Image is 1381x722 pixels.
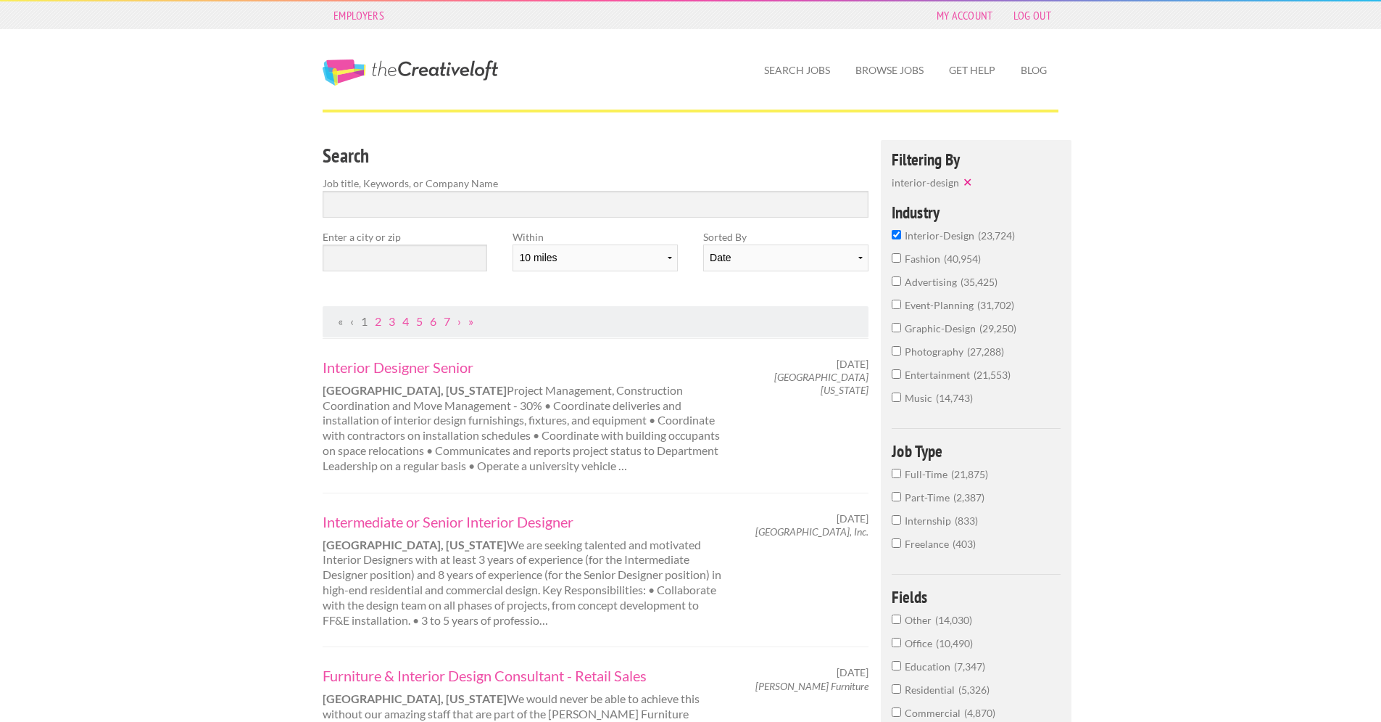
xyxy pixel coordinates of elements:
[979,322,1016,335] span: 29,250
[310,512,739,628] div: We are seeking talented and motivated Interior Designers with at least 3 years of experience (for...
[905,614,935,626] span: Other
[844,54,935,87] a: Browse Jobs
[905,707,964,719] span: Commercial
[905,538,953,550] span: Freelance
[944,253,981,265] span: 40,954
[703,245,868,271] select: Sort results by
[323,383,507,397] strong: [GEOGRAPHIC_DATA], [US_STATE]
[389,314,395,328] a: Page 3
[323,142,868,170] h3: Search
[416,314,423,328] a: Page 5
[953,491,984,504] span: 2,387
[323,191,868,218] input: Search
[892,253,901,263] input: fashion40,954
[892,638,901,647] input: Office10,490
[402,314,409,328] a: Page 4
[892,204,1061,221] h4: Industry
[457,314,461,328] a: Next Page
[978,229,1015,242] span: 23,724
[953,538,976,550] span: 403
[837,512,868,525] span: [DATE]
[892,443,1061,459] h4: Job Type
[892,369,901,379] input: entertainment21,553
[468,314,473,328] a: Last Page, Page 2373
[444,314,450,328] a: Page 7
[361,314,368,328] a: Page 1
[905,392,936,404] span: music
[1009,54,1058,87] a: Blog
[936,637,973,649] span: 10,490
[892,469,901,478] input: Full-Time21,875
[905,491,953,504] span: Part-Time
[323,512,726,531] a: Intermediate or Senior Interior Designer
[958,684,990,696] span: 5,326
[935,614,972,626] span: 14,030
[892,615,901,624] input: Other14,030
[323,666,726,685] a: Furniture & Interior Design Consultant - Retail Sales
[937,54,1007,87] a: Get Help
[323,176,868,191] label: Job title, Keywords, or Company Name
[905,229,978,242] span: interior-design
[892,230,901,239] input: interior-design23,724
[951,468,988,480] span: 21,875
[905,468,951,480] span: Full-Time
[350,314,354,328] span: Previous Page
[513,229,677,245] label: Within
[905,637,936,649] span: Office
[892,151,1061,168] h4: Filtering By
[323,692,507,705] strong: [GEOGRAPHIC_DATA], [US_STATE]
[892,393,901,402] input: music14,743
[837,666,868,679] span: [DATE]
[755,680,868,692] em: [PERSON_NAME] Furniture
[310,358,739,474] div: Project Management, Construction Coordination and Move Management - 30% • Coordinate deliveries a...
[892,538,901,548] input: Freelance403
[837,358,868,371] span: [DATE]
[430,314,436,328] a: Page 6
[905,322,979,335] span: graphic-design
[752,54,842,87] a: Search Jobs
[892,684,901,694] input: Residential5,326
[905,253,944,265] span: fashion
[967,345,1004,358] span: 27,288
[905,684,958,696] span: Residential
[977,299,1014,311] span: 31,702
[929,5,1000,25] a: My Account
[774,371,868,396] em: [GEOGRAPHIC_DATA][US_STATE]
[905,299,977,311] span: event-planning
[955,514,978,527] span: 833
[375,314,381,328] a: Page 2
[323,229,487,245] label: Enter a city or zip
[892,300,901,309] input: event-planning31,702
[338,314,343,328] span: First Page
[892,707,901,717] input: Commercial4,870
[959,175,979,189] button: ✕
[964,707,995,719] span: 4,870
[974,369,1011,381] span: 21,553
[954,660,985,673] span: 7,347
[892,661,901,670] input: Education7,347
[892,492,901,501] input: Part-Time2,387
[892,276,901,286] input: advertising35,425
[892,588,1061,605] h4: Fields
[892,176,959,189] span: interior-design
[1006,5,1058,25] a: Log Out
[905,369,974,381] span: entertainment
[905,345,967,358] span: photography
[905,514,955,527] span: Internship
[961,276,998,288] span: 35,425
[905,276,961,288] span: advertising
[323,358,726,377] a: Interior Designer Senior
[326,5,391,25] a: Employers
[936,392,973,404] span: 14,743
[892,323,901,332] input: graphic-design29,250
[892,515,901,525] input: Internship833
[323,538,507,551] strong: [GEOGRAPHIC_DATA], [US_STATE]
[323,60,498,86] a: The Creative Loft
[703,229,868,245] label: Sorted By
[905,660,954,673] span: Education
[755,525,868,538] em: [GEOGRAPHIC_DATA], Inc.
[892,346,901,356] input: photography27,288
